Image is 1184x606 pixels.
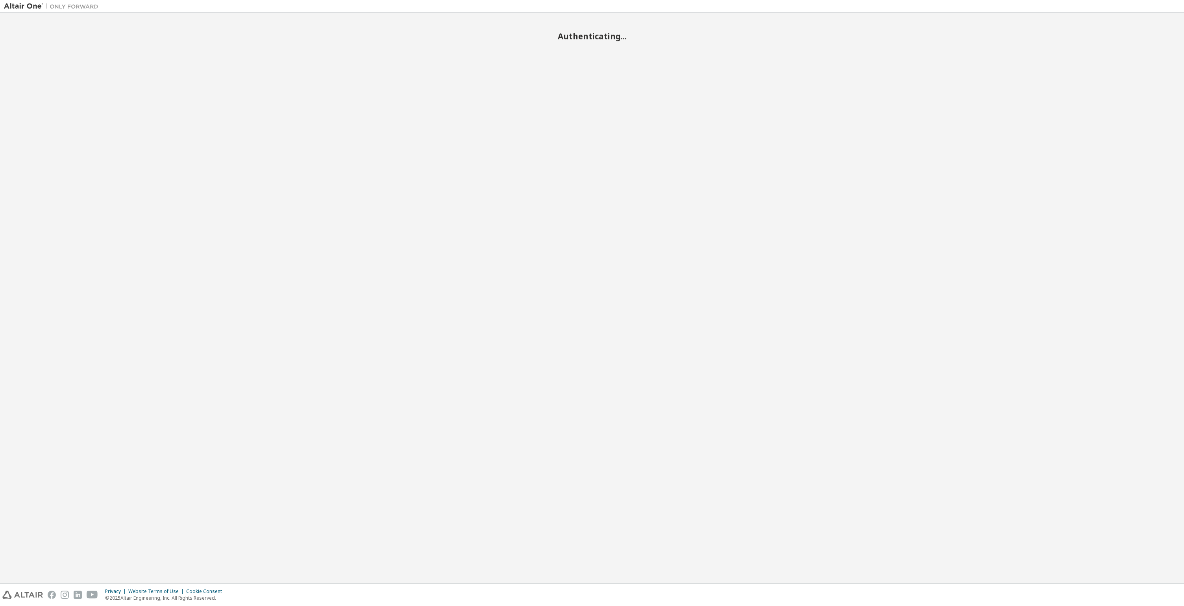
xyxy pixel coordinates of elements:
[48,591,56,599] img: facebook.svg
[105,595,227,601] p: © 2025 Altair Engineering, Inc. All Rights Reserved.
[61,591,69,599] img: instagram.svg
[87,591,98,599] img: youtube.svg
[4,2,102,10] img: Altair One
[105,588,128,595] div: Privacy
[2,591,43,599] img: altair_logo.svg
[74,591,82,599] img: linkedin.svg
[186,588,227,595] div: Cookie Consent
[4,31,1180,41] h2: Authenticating...
[128,588,186,595] div: Website Terms of Use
